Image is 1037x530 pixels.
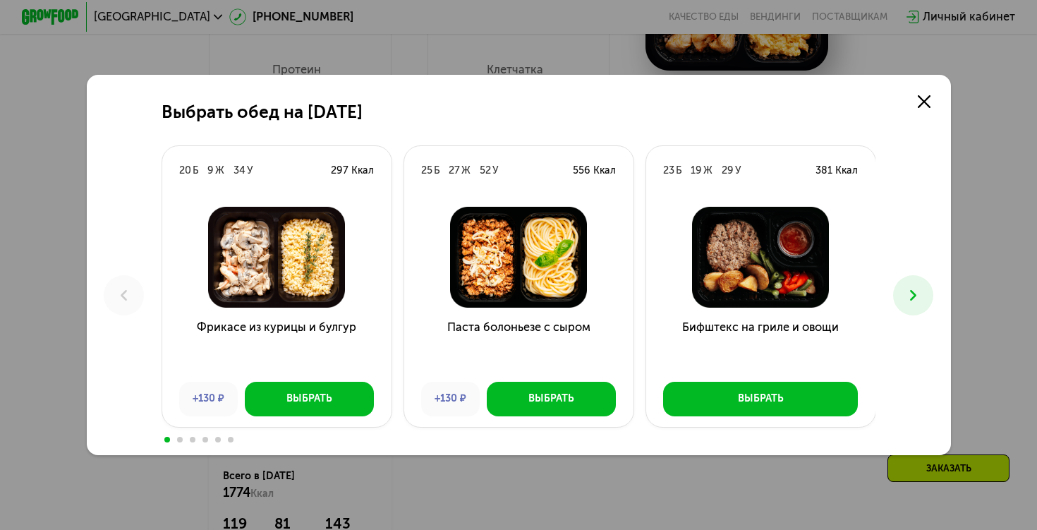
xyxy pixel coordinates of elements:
div: 23 [663,164,674,178]
div: Ж [215,164,224,178]
div: У [735,164,741,178]
div: 381 Ккал [815,164,858,178]
div: 556 Ккал [573,164,616,178]
img: Фрикасе из курицы и булгур [174,207,380,308]
div: Выбрать [738,392,784,406]
div: 297 Ккал [331,164,374,178]
div: +130 ₽ [179,382,238,416]
div: Б [434,164,440,178]
button: Выбрать [487,382,616,416]
div: 52 [480,164,491,178]
h2: Выбрать обед на [DATE] [162,102,363,123]
div: 34 [234,164,245,178]
button: Выбрать [663,382,858,416]
div: Б [193,164,199,178]
div: Выбрать [528,392,574,406]
h3: Бифштекс на гриле и овощи [646,319,875,371]
div: 29 [722,164,734,178]
div: 9 [207,164,214,178]
div: +130 ₽ [421,382,480,416]
h3: Паста болоньезе с сыром [404,319,633,371]
div: 20 [179,164,191,178]
div: 27 [449,164,460,178]
h3: Фрикасе из курицы и булгур [162,319,392,371]
div: У [247,164,253,178]
div: Б [676,164,682,178]
img: Паста болоньезе с сыром [416,207,621,308]
div: Выбрать [286,392,332,406]
div: У [492,164,499,178]
button: Выбрать [245,382,374,416]
div: 25 [421,164,432,178]
img: Бифштекс на гриле и овощи [657,207,863,308]
div: Ж [461,164,471,178]
div: 19 [691,164,702,178]
div: Ж [703,164,712,178]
